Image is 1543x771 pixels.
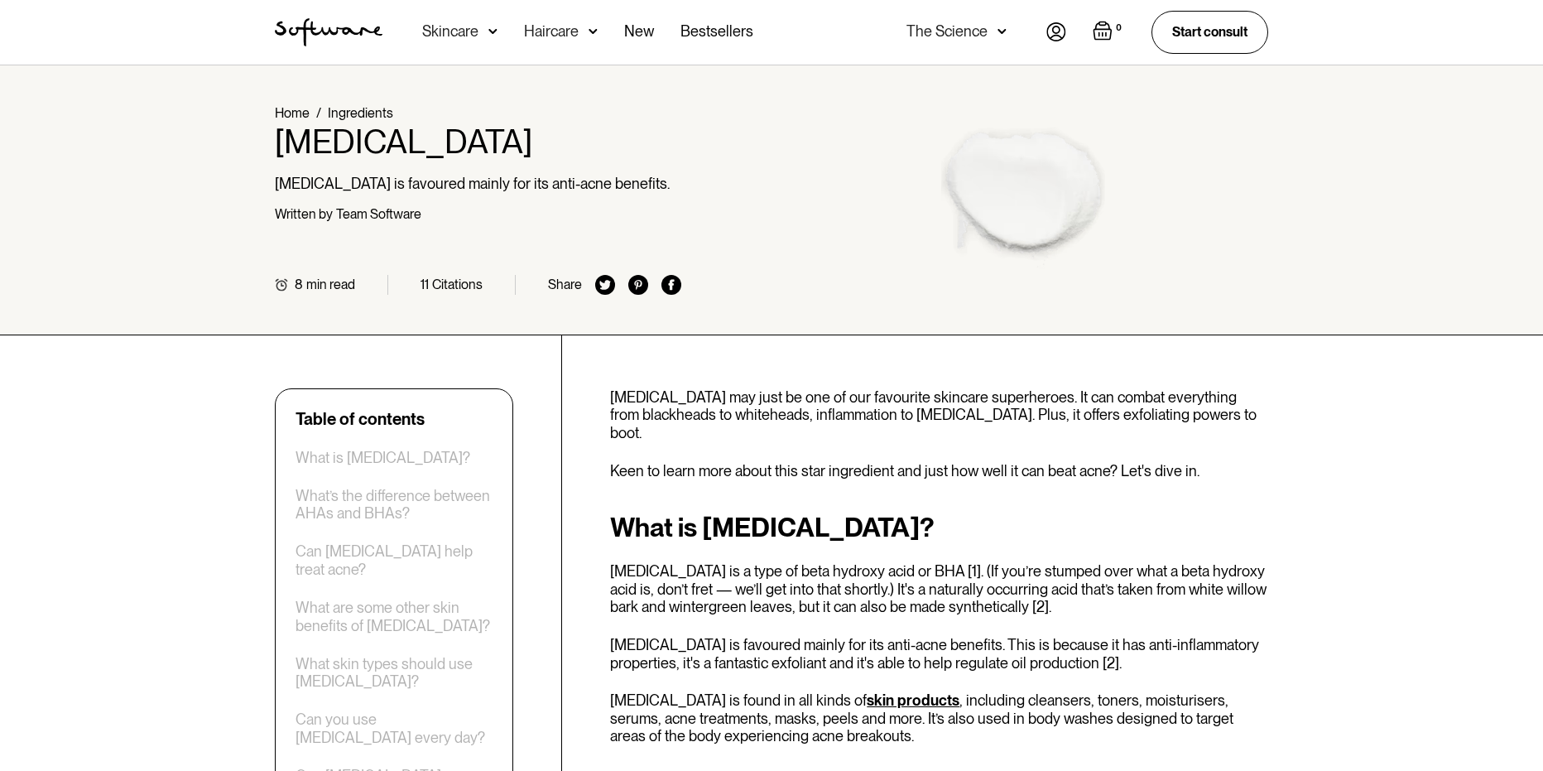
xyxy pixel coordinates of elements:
div: Table of contents [296,409,425,429]
p: Keen to learn more about this star ingredient and just how well it can beat acne? Let's dive in. [610,462,1268,480]
div: 11 [421,277,429,292]
img: arrow down [997,23,1007,40]
img: pinterest icon [628,275,648,295]
div: 8 [295,277,303,292]
a: Home [275,105,310,121]
img: Software Logo [275,18,382,46]
img: facebook icon [661,275,681,295]
p: [MEDICAL_DATA] may just be one of our favourite skincare superheroes. It can combat everything fr... [610,388,1268,442]
div: 0 [1113,21,1125,36]
a: Start consult [1151,11,1268,53]
a: What is [MEDICAL_DATA]? [296,449,470,467]
img: twitter icon [595,275,615,295]
h1: [MEDICAL_DATA] [275,122,681,161]
a: skin products [867,691,959,709]
div: Citations [432,277,483,292]
p: [MEDICAL_DATA] is found in all kinds of , including cleansers, toners, moisturisers, serums, acne... [610,691,1268,745]
a: What skin types should use [MEDICAL_DATA]? [296,655,493,691]
a: Open empty cart [1093,21,1125,44]
div: Share [548,277,582,292]
img: arrow down [488,23,498,40]
a: What’s the difference between AHAs and BHAs? [296,487,493,523]
a: What are some other skin benefits of [MEDICAL_DATA]? [296,599,493,634]
div: Haircare [524,23,579,40]
p: [MEDICAL_DATA] is favoured mainly for its anti-acne benefits. [275,175,681,193]
div: min read [306,277,355,292]
img: arrow down [589,23,598,40]
a: Can you use [MEDICAL_DATA] every day? [296,711,493,746]
div: Team Software [336,206,421,222]
div: Skincare [422,23,478,40]
div: Written by [275,206,333,222]
a: Ingredients [328,105,393,121]
a: home [275,18,382,46]
p: [MEDICAL_DATA] is favoured mainly for its anti-acne benefits. This is because it has anti-inflamm... [610,636,1268,672]
strong: What is [MEDICAL_DATA]? [610,511,935,543]
a: Can [MEDICAL_DATA] help treat acne? [296,542,493,578]
div: The Science [906,23,988,40]
p: [MEDICAL_DATA] is a type of beta hydroxy acid or BHA [1]. (If you’re stumped over what a beta hyd... [610,562,1268,616]
div: / [316,105,321,121]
